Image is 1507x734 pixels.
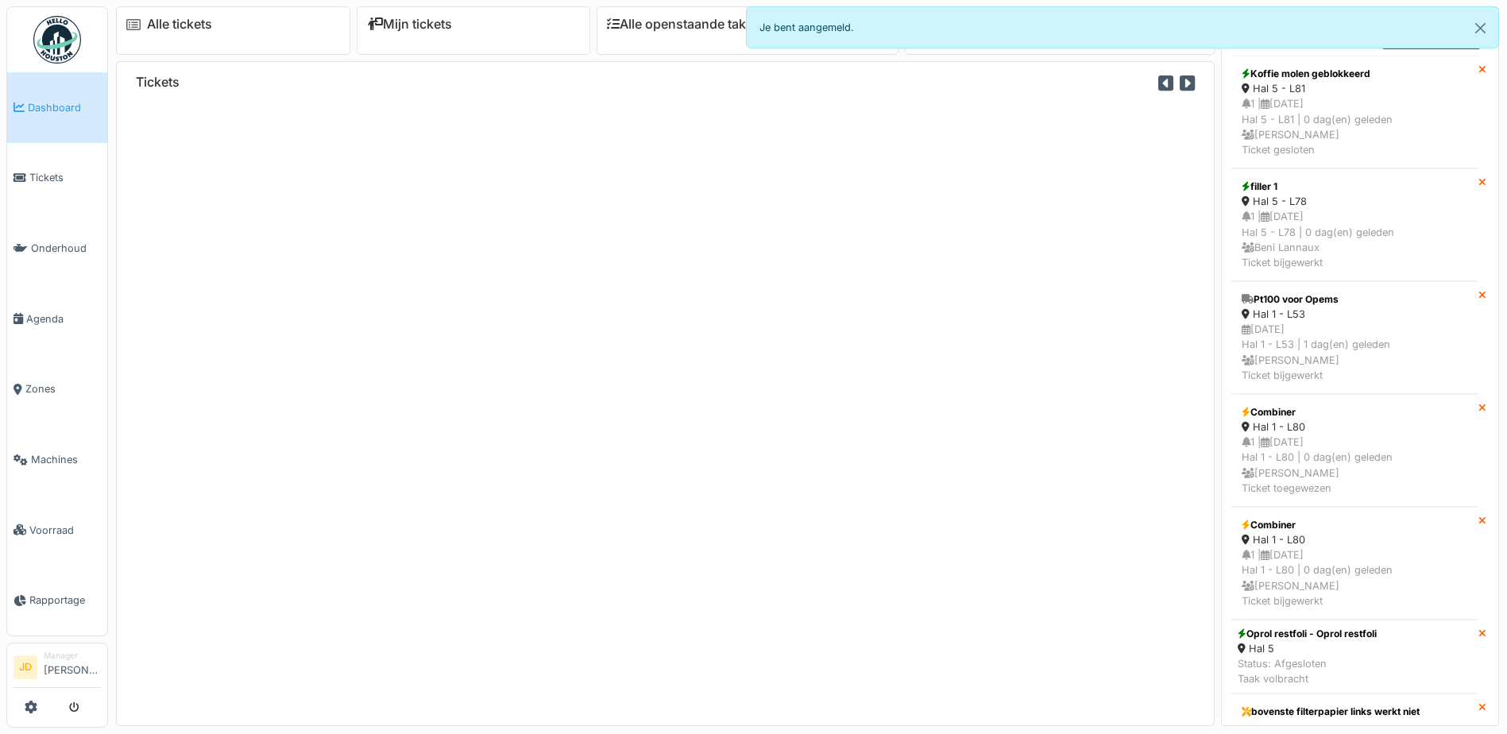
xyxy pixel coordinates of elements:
[1242,81,1468,96] div: Hal 5 - L81
[7,213,107,284] a: Onderhoud
[1242,419,1468,435] div: Hal 1 - L80
[29,523,101,538] span: Voorraad
[1231,394,1478,507] a: Combiner Hal 1 - L80 1 |[DATE]Hal 1 - L80 | 0 dag(en) geleden [PERSON_NAME]Ticket toegewezen
[136,75,180,90] h6: Tickets
[7,566,107,636] a: Rapportage
[1242,67,1468,81] div: Koffie molen geblokkeerd
[33,16,81,64] img: Badge_color-CXgf-gQk.svg
[1231,281,1478,394] a: Pt100 voor Opems Hal 1 - L53 [DATE]Hal 1 - L53 | 1 dag(en) geleden [PERSON_NAME]Ticket bijgewerkt
[1242,209,1468,270] div: 1 | [DATE] Hal 5 - L78 | 0 dag(en) geleden Beni Lannaux Ticket bijgewerkt
[1238,627,1377,641] div: Oprol restfoli - Oprol restfoli
[1463,7,1498,49] button: Close
[28,100,101,115] span: Dashboard
[1238,656,1377,686] div: Status: Afgesloten Taak volbracht
[44,650,101,684] li: [PERSON_NAME]
[1231,56,1478,168] a: Koffie molen geblokkeerd Hal 5 - L81 1 |[DATE]Hal 5 - L81 | 0 dag(en) geleden [PERSON_NAME]Ticket...
[31,452,101,467] span: Machines
[29,593,101,608] span: Rapportage
[14,655,37,679] li: JD
[1242,194,1468,209] div: Hal 5 - L78
[1231,620,1478,694] a: Oprol restfoli - Oprol restfoli Hal 5 Status: AfgeslotenTaak volbracht
[1242,532,1468,547] div: Hal 1 - L80
[7,495,107,566] a: Voorraad
[1242,547,1468,608] div: 1 | [DATE] Hal 1 - L80 | 0 dag(en) geleden [PERSON_NAME] Ticket bijgewerkt
[7,143,107,214] a: Tickets
[1231,168,1478,281] a: filler 1 Hal 5 - L78 1 |[DATE]Hal 5 - L78 | 0 dag(en) geleden Beni LannauxTicket bijgewerkt
[1231,507,1478,620] a: Combiner Hal 1 - L80 1 |[DATE]Hal 1 - L80 | 0 dag(en) geleden [PERSON_NAME]Ticket bijgewerkt
[44,650,101,662] div: Manager
[1242,518,1468,532] div: Combiner
[29,170,101,185] span: Tickets
[31,241,101,256] span: Onderhoud
[1242,96,1468,157] div: 1 | [DATE] Hal 5 - L81 | 0 dag(en) geleden [PERSON_NAME] Ticket gesloten
[1238,641,1377,656] div: Hal 5
[1242,405,1468,419] div: Combiner
[7,72,107,143] a: Dashboard
[607,17,761,32] a: Alle openstaande taken
[26,311,101,326] span: Agenda
[1242,307,1468,322] div: Hal 1 - L53
[14,650,101,688] a: JD Manager[PERSON_NAME]
[25,381,101,396] span: Zones
[1242,705,1468,719] div: bovenste filterpapier links werkt niet
[1242,180,1468,194] div: filler 1
[746,6,1500,48] div: Je bent aangemeld.
[147,17,212,32] a: Alle tickets
[1242,435,1468,496] div: 1 | [DATE] Hal 1 - L80 | 0 dag(en) geleden [PERSON_NAME] Ticket toegewezen
[7,284,107,354] a: Agenda
[7,424,107,495] a: Machines
[367,17,452,32] a: Mijn tickets
[1242,292,1468,307] div: Pt100 voor Opems
[7,354,107,425] a: Zones
[1242,322,1468,383] div: [DATE] Hal 1 - L53 | 1 dag(en) geleden [PERSON_NAME] Ticket bijgewerkt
